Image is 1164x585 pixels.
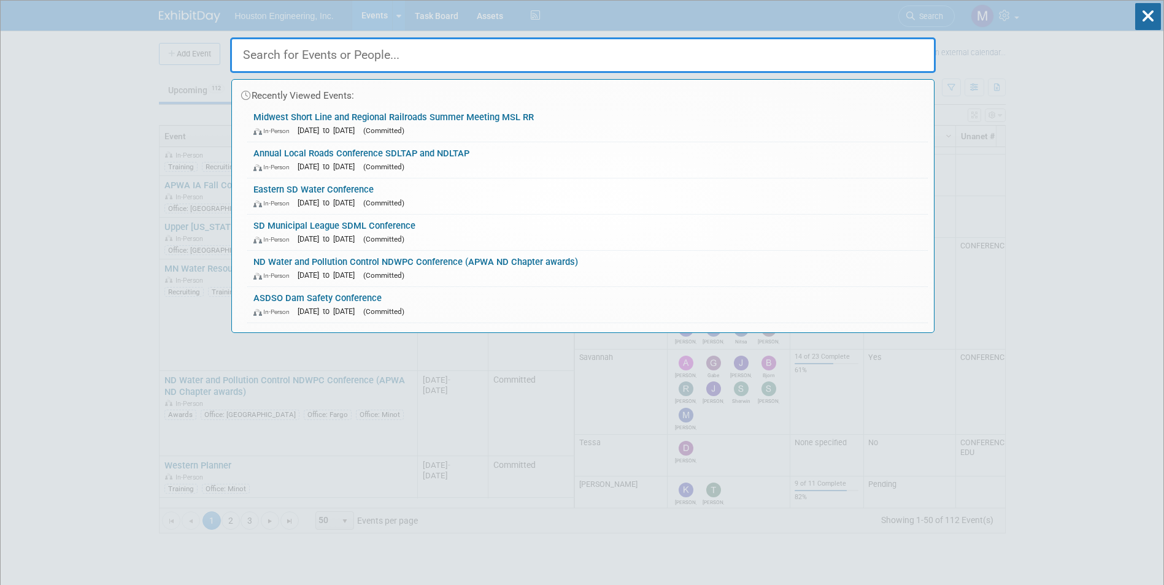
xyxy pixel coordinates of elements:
[298,307,361,316] span: [DATE] to [DATE]
[230,37,936,73] input: Search for Events or People...
[298,126,361,135] span: [DATE] to [DATE]
[238,80,928,106] div: Recently Viewed Events:
[298,162,361,171] span: [DATE] to [DATE]
[363,162,404,171] span: (Committed)
[363,271,404,280] span: (Committed)
[298,198,361,207] span: [DATE] to [DATE]
[247,142,928,178] a: Annual Local Roads Conference SDLTAP and NDLTAP In-Person [DATE] to [DATE] (Committed)
[363,307,404,316] span: (Committed)
[253,163,295,171] span: In-Person
[298,270,361,280] span: [DATE] to [DATE]
[253,235,295,243] span: In-Person
[298,234,361,243] span: [DATE] to [DATE]
[363,126,404,135] span: (Committed)
[253,199,295,207] span: In-Person
[247,287,928,323] a: ASDSO Dam Safety Conference In-Person [DATE] to [DATE] (Committed)
[363,199,404,207] span: (Committed)
[253,127,295,135] span: In-Person
[253,272,295,280] span: In-Person
[253,308,295,316] span: In-Person
[247,106,928,142] a: Midwest Short Line and Regional Railroads Summer Meeting MSL RR In-Person [DATE] to [DATE] (Commi...
[247,215,928,250] a: SD Municipal League SDML Conference In-Person [DATE] to [DATE] (Committed)
[247,178,928,214] a: Eastern SD Water Conference In-Person [DATE] to [DATE] (Committed)
[363,235,404,243] span: (Committed)
[247,251,928,286] a: ND Water and Pollution Control NDWPC Conference (APWA ND Chapter awards) In-Person [DATE] to [DAT...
